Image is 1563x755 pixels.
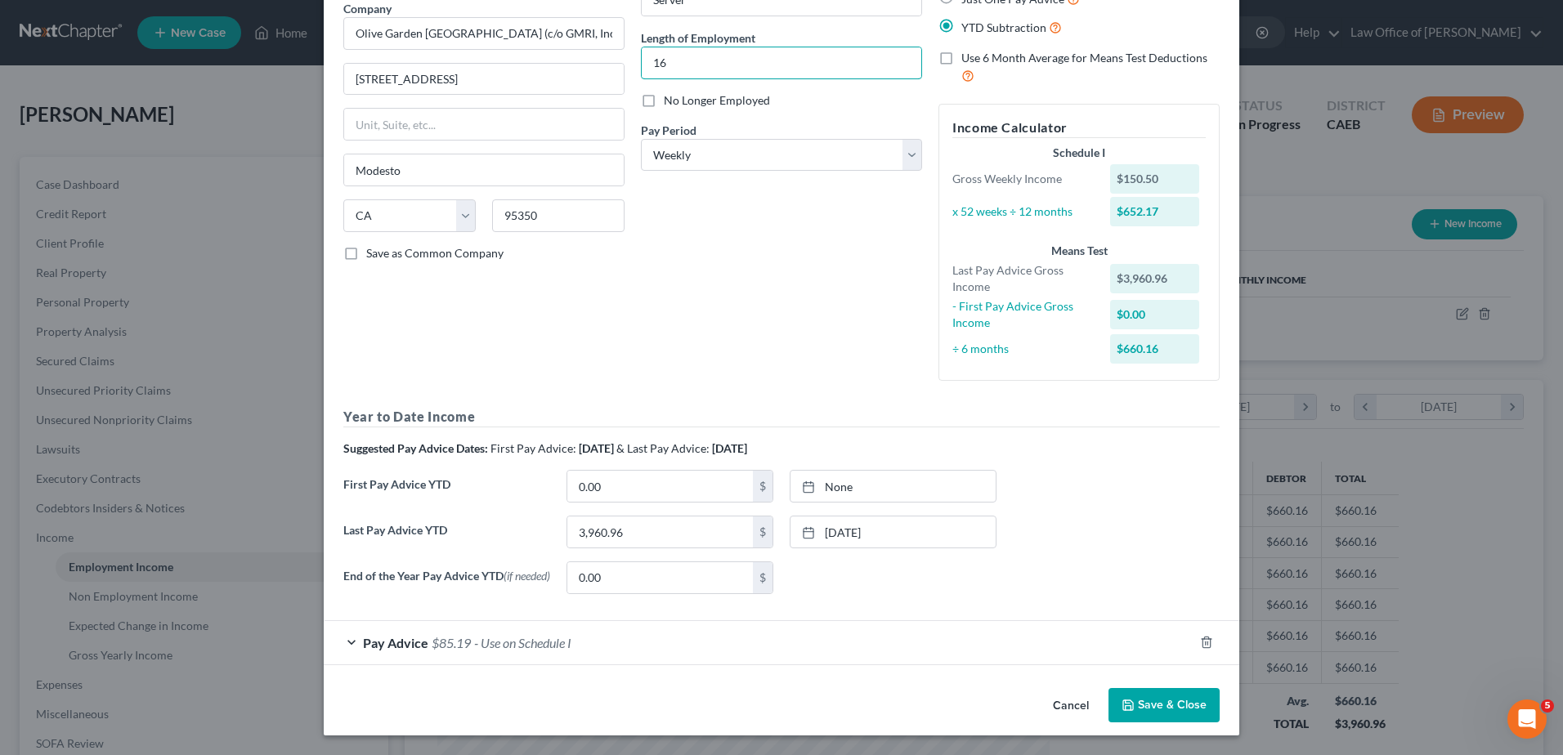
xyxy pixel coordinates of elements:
[944,262,1102,295] div: Last Pay Advice Gross Income
[567,562,753,593] input: 0.00
[641,123,696,137] span: Pay Period
[664,93,770,107] span: No Longer Employed
[474,635,571,650] span: - Use on Schedule I
[335,470,558,516] label: First Pay Advice YTD
[753,516,773,547] div: $
[1108,688,1220,722] button: Save & Close
[432,635,471,650] span: $85.19
[343,17,625,50] input: Search company by name...
[944,298,1102,331] div: - First Pay Advice Gross Income
[490,441,576,455] span: First Pay Advice:
[1541,699,1554,713] span: 5
[642,47,921,78] input: ex: 2 years
[790,516,996,547] a: [DATE]
[1110,300,1200,329] div: $0.00
[712,441,747,455] strong: [DATE]
[952,243,1206,259] div: Means Test
[492,199,625,232] input: Enter zip...
[343,407,1220,427] h5: Year to Date Income
[363,635,428,650] span: Pay Advice
[753,471,773,502] div: $
[944,171,1102,187] div: Gross Weekly Income
[1110,164,1200,194] div: $150.50
[343,2,392,16] span: Company
[1507,699,1547,739] iframe: Intercom live chat
[344,154,624,185] input: Enter city...
[567,471,753,502] input: 0.00
[952,145,1206,161] div: Schedule I
[616,441,710,455] span: & Last Pay Advice:
[961,51,1207,65] span: Use 6 Month Average for Means Test Deductions
[1110,334,1200,364] div: $660.16
[335,561,558,607] label: End of the Year Pay Advice YTD
[944,203,1102,220] div: x 52 weeks ÷ 12 months
[1110,264,1200,293] div: $3,960.96
[504,569,550,583] span: (if needed)
[1110,197,1200,226] div: $652.17
[344,64,624,95] input: Enter address...
[579,441,614,455] strong: [DATE]
[344,109,624,140] input: Unit, Suite, etc...
[335,516,558,561] label: Last Pay Advice YTD
[753,562,773,593] div: $
[961,20,1046,34] span: YTD Subtraction
[790,471,996,502] a: None
[343,441,488,455] strong: Suggested Pay Advice Dates:
[944,341,1102,357] div: ÷ 6 months
[567,516,753,547] input: 0.00
[641,29,755,47] label: Length of Employment
[1040,690,1102,722] button: Cancel
[366,246,504,260] span: Save as Common Company
[952,118,1206,138] h5: Income Calculator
